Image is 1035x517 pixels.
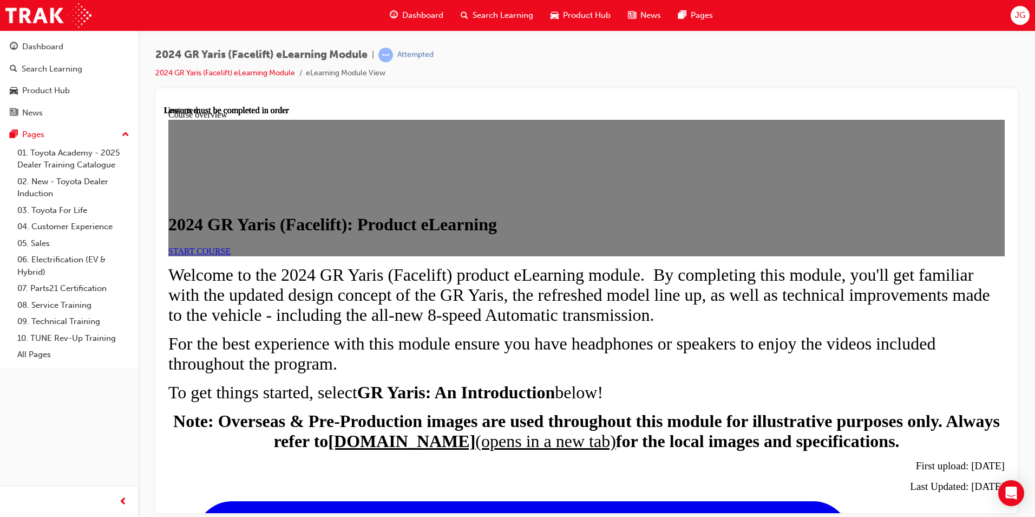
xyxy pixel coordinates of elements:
a: Search Learning [4,59,134,79]
span: learningRecordVerb_ATTEMPT-icon [378,48,393,62]
span: (opens in a new tab) [311,326,451,345]
div: Product Hub [22,85,70,97]
a: Product Hub [4,81,134,101]
a: 03. Toyota For Life [13,202,134,219]
a: 07. Parts21 Certification [13,280,134,297]
strong: [DOMAIN_NAME] [164,326,311,345]
span: news-icon [628,9,636,22]
span: Last Updated: [DATE] [746,375,841,386]
div: Attempted [397,50,434,60]
span: pages-icon [678,9,686,22]
a: Dashboard [4,37,134,57]
strong: GR Yaris: An Introduction [193,277,391,296]
span: Dashboard [402,9,443,22]
a: 05. Sales [13,235,134,252]
a: guage-iconDashboard [381,4,452,27]
a: 09. Technical Training [13,313,134,330]
span: First upload: [DATE] [752,354,841,366]
span: News [640,9,661,22]
span: up-icon [122,128,129,142]
a: 08. Service Training [13,297,134,314]
span: Search Learning [473,9,533,22]
strong: for the local images and specifications. [452,326,736,345]
span: Pages [691,9,713,22]
div: Dashboard [22,41,63,53]
div: Search Learning [22,63,82,75]
span: car-icon [10,86,18,96]
button: JG [1011,6,1030,25]
span: search-icon [10,64,17,74]
span: | [372,49,374,61]
a: 10. TUNE Rev-Up Training [13,330,134,347]
span: For the best experience with this module ensure you have headphones or speakers to enjoy the vide... [4,228,771,268]
h1: 2024 GR Yaris (Facelift): Product eLearning [4,109,841,129]
a: pages-iconPages [670,4,722,27]
span: pages-icon [10,130,18,140]
span: Welcome to the 2024 GR Yaris (Facelift) product eLearning module. By completing this module, you'... [4,159,826,219]
div: Open Intercom Messenger [998,480,1024,506]
a: car-iconProduct Hub [542,4,619,27]
span: JG [1015,9,1025,22]
span: prev-icon [119,495,127,509]
button: DashboardSearch LearningProduct HubNews [4,35,134,125]
strong: Note: Overseas & Pre-Production images are used throughout this module for illustrative purposes ... [9,306,836,345]
span: search-icon [461,9,468,22]
span: guage-icon [10,42,18,52]
span: guage-icon [390,9,398,22]
a: 2024 GR Yaris (Facelift) eLearning Module [155,68,295,77]
span: news-icon [10,108,18,118]
span: To get things started, select below! [4,277,439,296]
img: Trak [5,3,91,28]
a: All Pages [13,346,134,363]
div: News [22,107,43,119]
a: [DOMAIN_NAME](opens in a new tab) [164,326,451,345]
span: 2024 GR Yaris (Facelift) eLearning Module [155,49,368,61]
div: Pages [22,128,44,141]
a: News [4,103,134,123]
a: START COURSE [4,141,67,150]
a: 04. Customer Experience [13,218,134,235]
a: 06. Electrification (EV & Hybrid) [13,251,134,280]
a: 02. New - Toyota Dealer Induction [13,173,134,202]
a: search-iconSearch Learning [452,4,542,27]
span: Product Hub [563,9,611,22]
a: news-iconNews [619,4,670,27]
li: eLearning Module View [306,67,385,80]
span: car-icon [551,9,559,22]
a: 01. Toyota Academy - 2025 Dealer Training Catalogue [13,145,134,173]
button: Pages [4,125,134,145]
